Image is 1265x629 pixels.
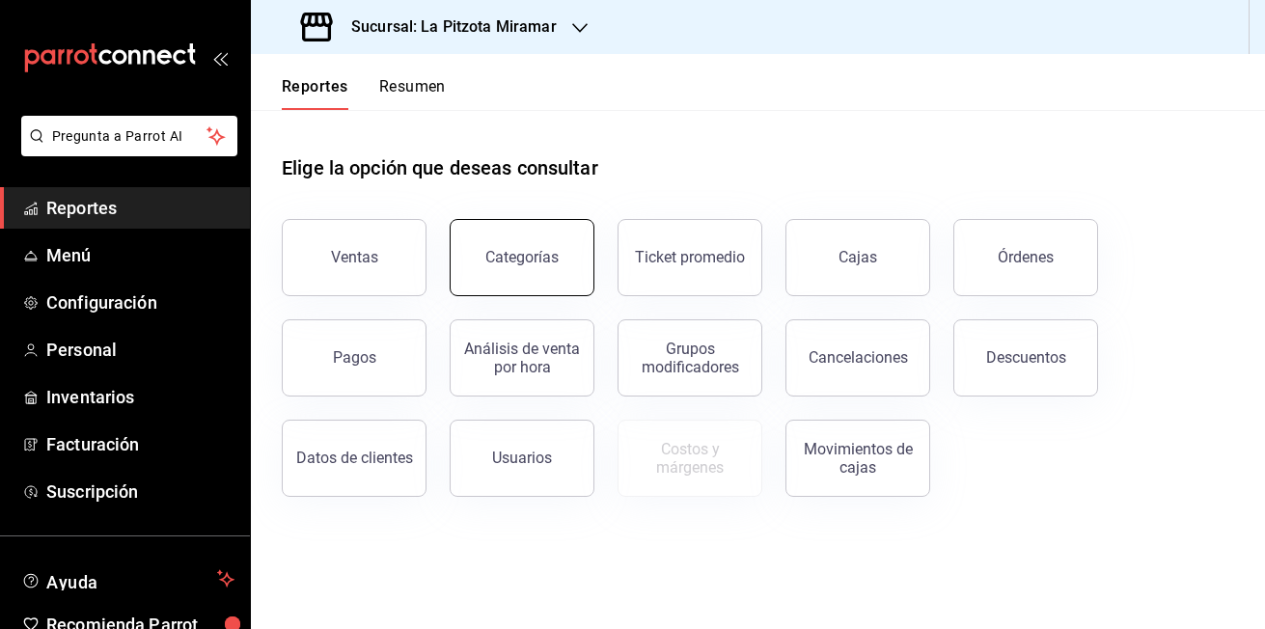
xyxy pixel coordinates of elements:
[331,248,378,266] div: Ventas
[333,348,376,367] div: Pagos
[296,449,413,467] div: Datos de clientes
[282,77,348,110] button: Reportes
[618,420,762,497] button: Contrata inventarios para ver este reporte
[450,420,594,497] button: Usuarios
[462,340,582,376] div: Análisis de venta por hora
[282,153,598,182] h1: Elige la opción que deseas consultar
[282,420,426,497] button: Datos de clientes
[986,348,1066,367] div: Descuentos
[839,248,877,266] div: Cajas
[282,319,426,397] button: Pagos
[336,15,557,39] h3: Sucursal: La Pitzota Miramar
[212,50,228,66] button: open_drawer_menu
[630,440,750,477] div: Costos y márgenes
[809,348,908,367] div: Cancelaciones
[46,242,234,268] span: Menú
[46,567,209,590] span: Ayuda
[46,289,234,315] span: Configuración
[785,219,930,296] button: Cajas
[46,431,234,457] span: Facturación
[798,440,918,477] div: Movimientos de cajas
[785,319,930,397] button: Cancelaciones
[953,319,1098,397] button: Descuentos
[52,126,207,147] span: Pregunta a Parrot AI
[21,116,237,156] button: Pregunta a Parrot AI
[46,479,234,505] span: Suscripción
[46,337,234,363] span: Personal
[46,195,234,221] span: Reportes
[785,420,930,497] button: Movimientos de cajas
[485,248,559,266] div: Categorías
[46,384,234,410] span: Inventarios
[14,140,237,160] a: Pregunta a Parrot AI
[998,248,1054,266] div: Órdenes
[450,219,594,296] button: Categorías
[953,219,1098,296] button: Órdenes
[618,219,762,296] button: Ticket promedio
[282,219,426,296] button: Ventas
[630,340,750,376] div: Grupos modificadores
[618,319,762,397] button: Grupos modificadores
[282,77,446,110] div: navigation tabs
[635,248,745,266] div: Ticket promedio
[379,77,446,110] button: Resumen
[492,449,552,467] div: Usuarios
[450,319,594,397] button: Análisis de venta por hora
